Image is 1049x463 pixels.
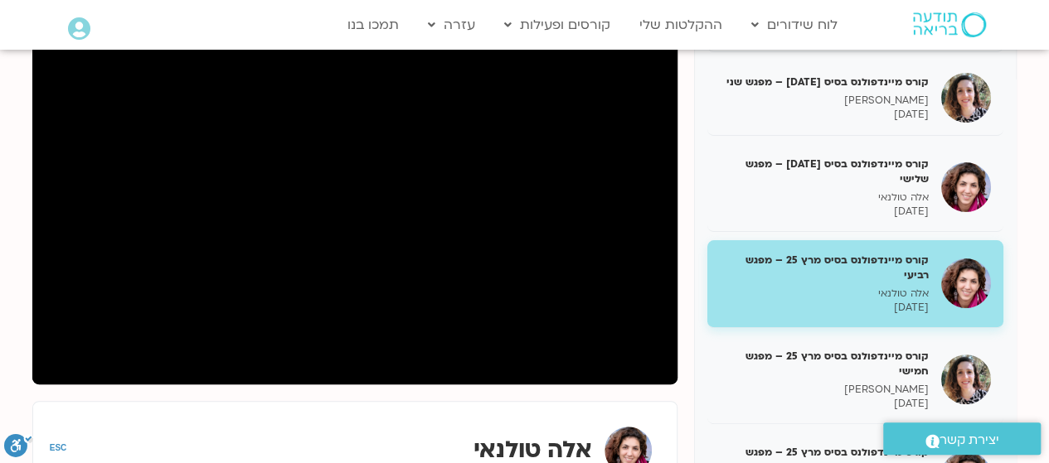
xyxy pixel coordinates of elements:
[913,12,986,37] img: תודעה בריאה
[720,157,929,186] h5: קורס מיינדפולנס בסיס [DATE] – מפגש שלישי
[940,429,999,451] span: יצירת קשר
[720,253,929,282] h5: קורס מיינדפולנס בסיס מרץ 25 – מפגש רביעי
[496,9,619,41] a: קורסים ופעילות
[941,258,991,308] img: קורס מיינדפולנס בסיס מרץ 25 – מפגש רביעי
[420,9,483,41] a: עזרה
[743,9,846,41] a: לוח שידורים
[720,191,929,205] p: אלה טולנאי
[720,205,929,219] p: [DATE]
[720,301,929,315] p: [DATE]
[720,349,929,379] h5: קורס מיינדפולנס בסיס מרץ 25 – מפגש חמישי
[883,422,1041,455] a: יצירת קשר
[941,73,991,123] img: קורס מיינדפולנס בסיס מרץ 25 – מפגש שני
[720,287,929,301] p: אלה טולנאי
[339,9,407,41] a: תמכו בנו
[631,9,731,41] a: ההקלטות שלי
[720,108,929,122] p: [DATE]
[941,162,991,212] img: קורס מיינדפולנס בסיס מרץ 25 – מפגש שלישי
[720,75,929,89] h5: קורס מיינדפולנס בסיס [DATE] – מפגש שני
[720,94,929,108] p: [PERSON_NAME]
[941,354,991,404] img: קורס מיינדפולנס בסיס מרץ 25 – מפגש חמישי
[720,383,929,397] p: [PERSON_NAME]
[720,397,929,411] p: [DATE]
